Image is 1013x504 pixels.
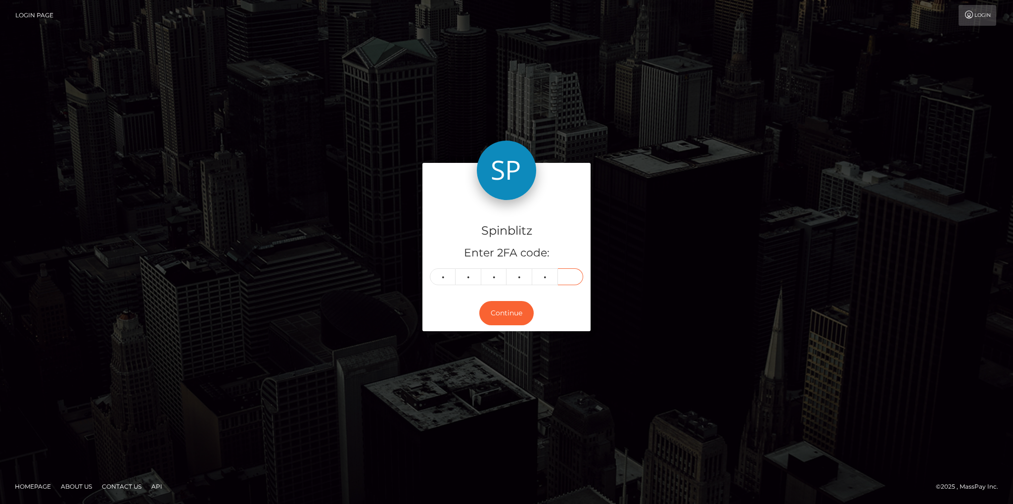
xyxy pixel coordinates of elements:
[477,141,536,200] img: Spinblitz
[11,479,55,494] a: Homepage
[959,5,996,26] a: Login
[15,5,53,26] a: Login Page
[430,222,583,240] h4: Spinblitz
[147,479,166,494] a: API
[936,481,1006,492] div: © 2025 , MassPay Inc.
[430,246,583,261] h5: Enter 2FA code:
[479,301,534,325] button: Continue
[98,479,145,494] a: Contact Us
[57,479,96,494] a: About Us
